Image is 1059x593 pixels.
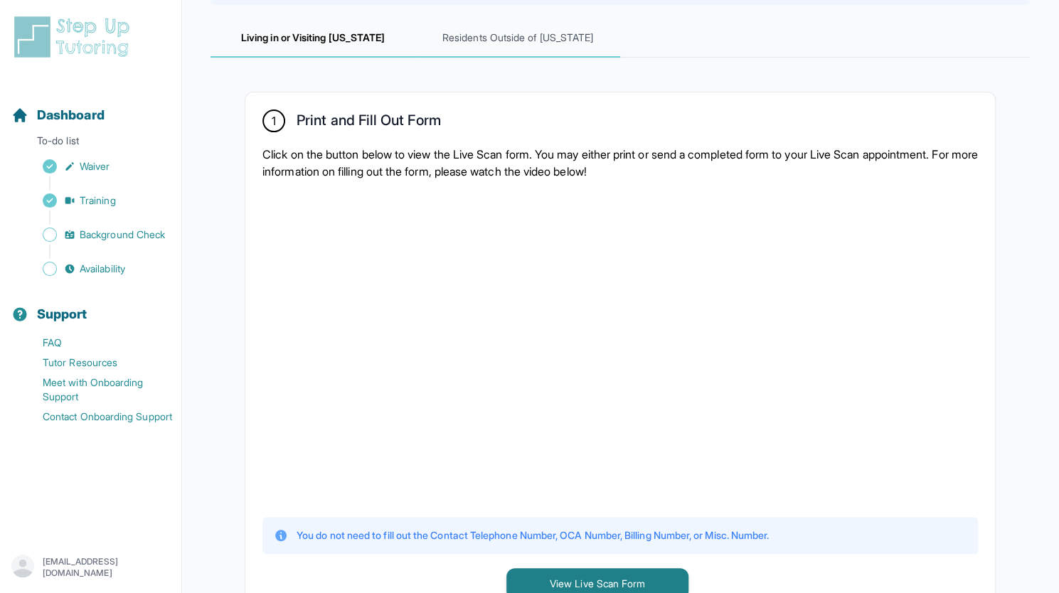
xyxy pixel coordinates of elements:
[11,14,138,60] img: logo
[11,373,181,407] a: Meet with Onboarding Support
[6,134,176,154] p: To-do list
[11,555,170,580] button: [EMAIL_ADDRESS][DOMAIN_NAME]
[80,228,165,242] span: Background Check
[297,112,441,134] h2: Print and Fill Out Form
[80,262,125,276] span: Availability
[262,146,978,180] p: Click on the button below to view the Live Scan form. You may either print or send a completed fo...
[80,193,116,208] span: Training
[6,82,176,131] button: Dashboard
[80,159,110,173] span: Waiver
[43,556,170,579] p: [EMAIL_ADDRESS][DOMAIN_NAME]
[272,112,276,129] span: 1
[37,105,105,125] span: Dashboard
[11,191,181,210] a: Training
[415,19,620,58] span: Residents Outside of [US_STATE]
[11,225,181,245] a: Background Check
[262,191,760,503] iframe: YouTube video player
[11,407,181,427] a: Contact Onboarding Support
[11,353,181,373] a: Tutor Resources
[211,19,1030,58] nav: Tabs
[11,156,181,176] a: Waiver
[211,19,415,58] span: Living in or Visiting [US_STATE]
[6,282,176,330] button: Support
[11,333,181,353] a: FAQ
[506,576,688,590] a: View Live Scan Form
[11,105,105,125] a: Dashboard
[297,528,769,543] p: You do not need to fill out the Contact Telephone Number, OCA Number, Billing Number, or Misc. Nu...
[11,259,181,279] a: Availability
[37,304,87,324] span: Support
